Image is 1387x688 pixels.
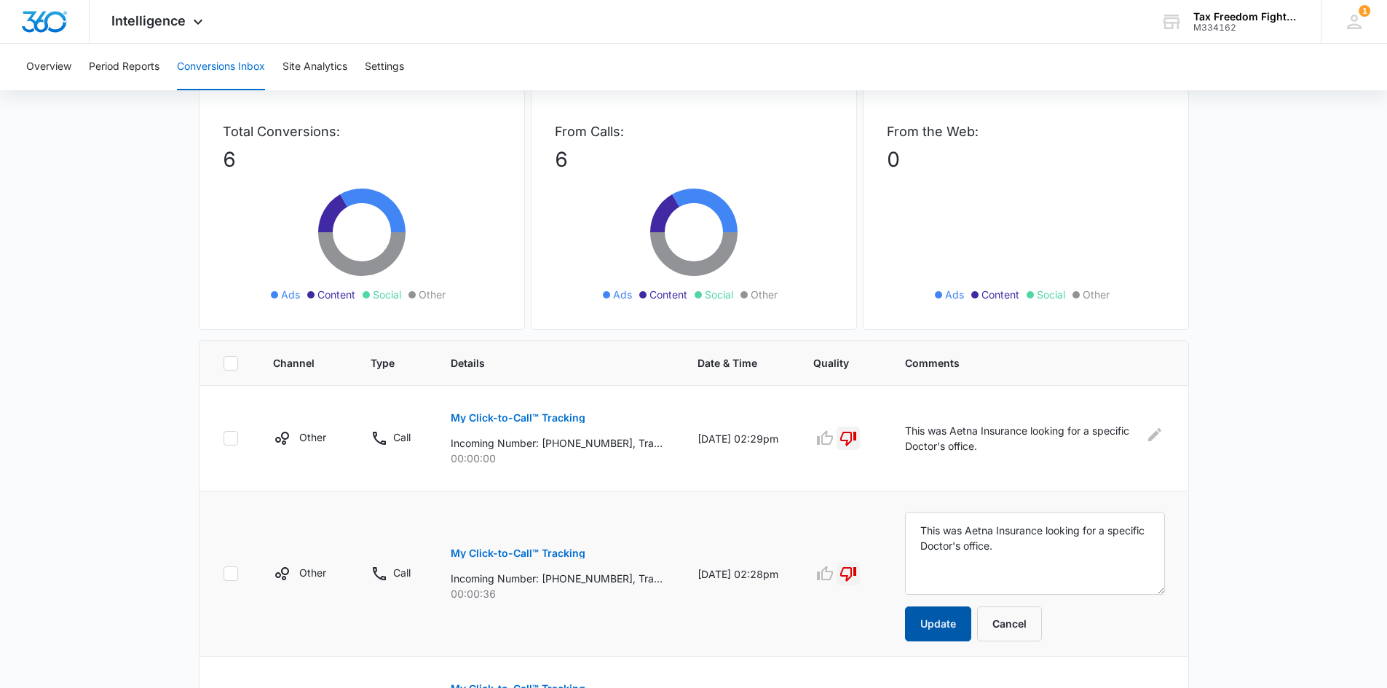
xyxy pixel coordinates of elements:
span: Intelligence [111,13,186,28]
p: 00:00:36 [451,586,663,601]
p: Incoming Number: [PHONE_NUMBER], Tracking Number: [PHONE_NUMBER], Ring To: [PHONE_NUMBER], Caller... [451,571,663,586]
p: My Click-to-Call™ Tracking [451,548,585,558]
button: Update [905,606,971,641]
p: From Calls: [555,122,833,141]
span: Content [317,287,355,302]
span: Ads [945,287,964,302]
p: Incoming Number: [PHONE_NUMBER], Tracking Number: [PHONE_NUMBER], Ring To: [PHONE_NUMBER], Caller... [451,435,663,451]
span: Date & Time [698,355,757,371]
span: Other [1083,287,1110,302]
button: Settings [365,44,404,90]
p: From the Web: [887,122,1165,141]
button: Period Reports [89,44,159,90]
span: Content [981,287,1019,302]
div: account id [1193,23,1300,33]
button: My Click-to-Call™ Tracking [451,536,585,571]
span: Social [1037,287,1065,302]
p: 00:00:00 [451,451,663,466]
td: [DATE] 02:29pm [680,386,796,491]
p: Call [393,565,411,580]
span: Details [451,355,641,371]
div: notifications count [1359,5,1370,17]
span: Type [371,355,395,371]
button: Overview [26,44,71,90]
td: [DATE] 02:28pm [680,491,796,657]
p: This was Aetna Insurance looking for a specific Doctor's office. [905,423,1137,454]
p: Other [299,430,326,445]
span: Quality [813,355,849,371]
p: 6 [555,144,833,175]
span: Social [373,287,401,302]
span: Other [751,287,778,302]
p: Other [299,565,326,580]
button: My Click-to-Call™ Tracking [451,400,585,435]
span: Ads [613,287,632,302]
span: Comments [905,355,1143,371]
span: Social [705,287,733,302]
button: Conversions Inbox [177,44,265,90]
span: Content [649,287,687,302]
span: Other [419,287,446,302]
p: 6 [223,144,501,175]
div: account name [1193,11,1300,23]
button: Cancel [977,606,1042,641]
p: My Click-to-Call™ Tracking [451,413,585,423]
p: Call [393,430,411,445]
button: Site Analytics [282,44,347,90]
span: Channel [273,355,315,371]
p: 0 [887,144,1165,175]
button: Edit Comments [1145,423,1165,446]
textarea: This was Aetna Insurance looking for a specific Doctor's office. [905,512,1164,595]
p: Total Conversions: [223,122,501,141]
span: Ads [281,287,300,302]
span: 1 [1359,5,1370,17]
